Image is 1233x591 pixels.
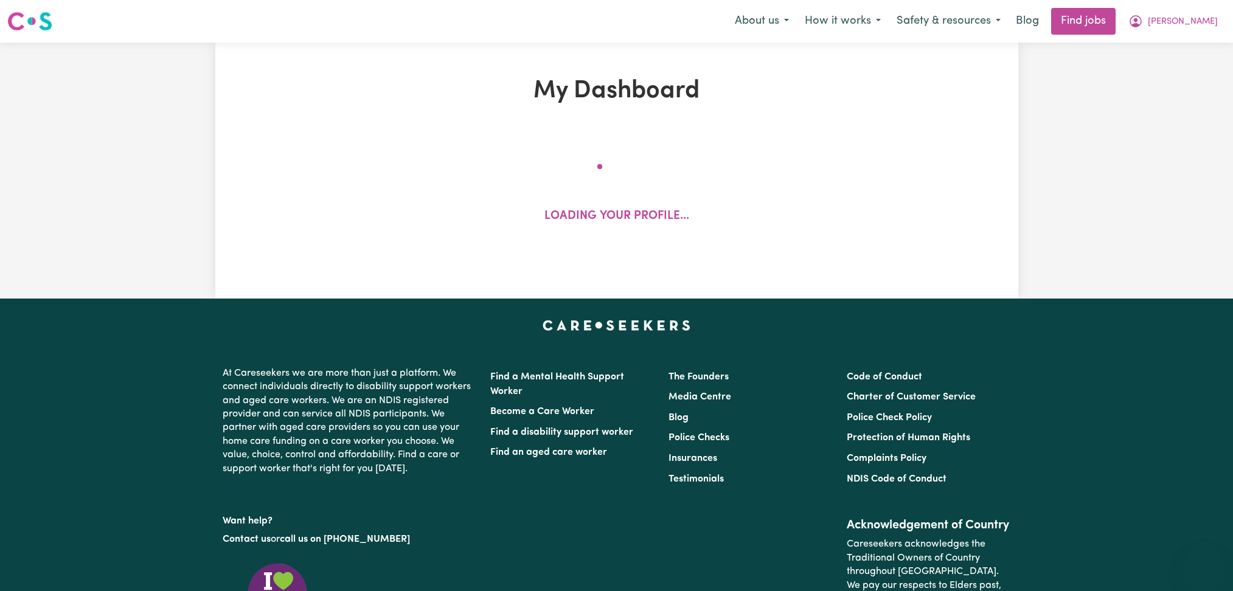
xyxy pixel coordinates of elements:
a: Media Centre [669,392,731,402]
button: Safety & resources [889,9,1009,34]
a: Police Checks [669,433,729,443]
a: Careseekers home page [543,320,690,330]
a: Find an aged care worker [490,448,607,457]
a: Contact us [223,534,271,544]
a: Testimonials [669,474,724,484]
a: Blog [1009,8,1046,35]
a: Find a disability support worker [490,427,633,437]
p: Want help? [223,510,476,528]
a: Police Check Policy [847,413,932,423]
a: Complaints Policy [847,454,926,463]
iframe: Button to launch messaging window [1184,542,1223,581]
img: Careseekers logo [7,10,52,32]
a: Careseekers logo [7,7,52,35]
button: How it works [797,9,889,34]
a: Find jobs [1051,8,1116,35]
a: call us on [PHONE_NUMBER] [280,534,410,544]
a: Code of Conduct [847,372,922,382]
a: NDIS Code of Conduct [847,474,946,484]
p: or [223,528,476,551]
a: The Founders [669,372,729,382]
button: My Account [1120,9,1226,34]
h2: Acknowledgement of Country [847,518,1010,533]
h1: My Dashboard [356,77,877,106]
a: Insurances [669,454,717,463]
p: Loading your profile... [544,208,689,226]
button: About us [727,9,797,34]
a: Become a Care Worker [490,407,594,416]
a: Charter of Customer Service [847,392,976,402]
a: Find a Mental Health Support Worker [490,372,624,396]
a: Blog [669,413,689,423]
span: [PERSON_NAME] [1148,15,1218,29]
p: At Careseekers we are more than just a platform. We connect individuals directly to disability su... [223,362,476,480]
a: Protection of Human Rights [847,433,970,443]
